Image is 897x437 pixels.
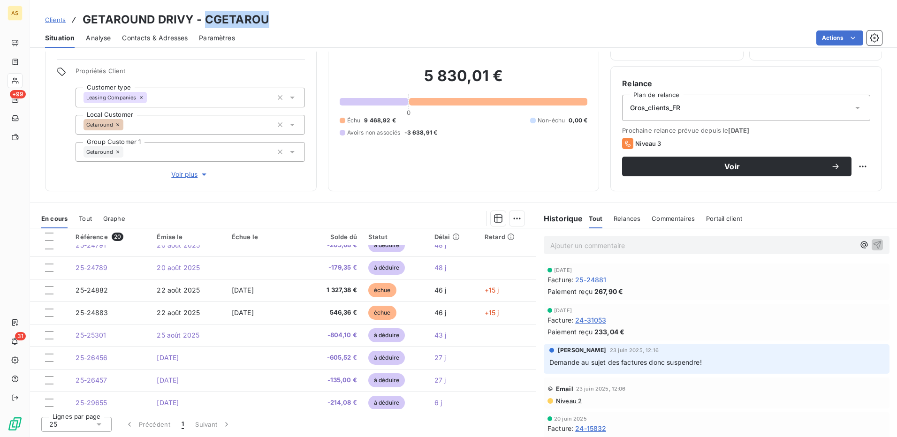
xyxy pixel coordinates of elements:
div: Échue le [232,233,298,241]
span: 20 [112,233,123,241]
span: à déduire [368,261,405,275]
span: à déduire [368,351,405,365]
input: Ajouter une valeur [147,93,154,102]
span: 43 j [434,331,447,339]
span: [PERSON_NAME] [558,346,606,354]
span: Getaround [86,122,113,128]
button: Actions [816,30,863,45]
div: Émise le [157,233,220,241]
span: 22 août 2025 [157,286,200,294]
span: -804,10 € [309,331,357,340]
span: 24-15832 [575,423,606,433]
span: 25-24789 [76,264,107,271]
span: 23 juin 2025, 12:16 [610,347,659,353]
span: -205,68 € [309,241,357,250]
span: 0 [407,109,410,116]
input: Ajouter une valeur [123,121,131,129]
span: Tout [589,215,603,222]
span: Voir [633,163,831,170]
button: Voir [622,157,851,176]
span: à déduire [368,238,405,252]
span: [DATE] [157,399,179,407]
span: Paramètres [199,33,235,43]
span: échue [368,283,396,297]
a: Clients [45,15,66,24]
button: Précédent [119,414,176,434]
span: En cours [41,215,68,222]
span: 25 [49,420,57,429]
span: [DATE] [157,376,179,384]
div: Solde dû [309,233,357,241]
span: Tout [79,215,92,222]
div: Statut [368,233,423,241]
span: Commentaires [652,215,695,222]
span: 1 327,38 € [309,286,357,295]
span: 46 j [434,309,447,316]
span: 233,04 € [594,327,624,337]
span: [DATE] [554,308,572,313]
span: -214,08 € [309,398,357,407]
span: 9 468,92 € [364,116,396,125]
img: Logo LeanPay [8,416,23,431]
span: 46 j [434,286,447,294]
span: -605,52 € [309,353,357,362]
span: 24-31053 [575,315,606,325]
span: Non-échu [538,116,565,125]
span: Gros_clients_FR [630,103,680,113]
button: 1 [176,414,190,434]
span: 267,90 € [594,286,623,296]
input: Ajouter une valeur [123,148,131,156]
span: 25-24881 [575,275,606,285]
span: 25 août 2025 [157,331,199,339]
span: [DATE] [232,286,254,294]
div: Retard [485,233,530,241]
span: 27 j [434,354,446,362]
span: Facture : [547,275,573,285]
span: Avoirs non associés [347,128,401,137]
span: 20 juin 2025 [554,416,587,422]
iframe: Intercom live chat [865,405,888,428]
span: [DATE] [232,309,254,316]
span: 1 [182,420,184,429]
h2: 5 830,01 € [340,67,588,95]
span: +15 j [485,286,499,294]
div: Délai [434,233,473,241]
span: à déduire [368,328,405,342]
span: Demande au sujet des factures donc suspendre! [549,358,702,366]
span: 22 août 2025 [157,309,200,316]
span: -135,00 € [309,376,357,385]
span: -3 638,91 € [404,128,438,137]
span: 25-29655 [76,399,107,407]
span: Email [556,385,573,392]
h6: Relance [622,78,870,89]
span: 546,36 € [309,308,357,317]
span: Situation [45,33,75,43]
span: Propriétés Client [76,67,305,80]
span: Clients [45,16,66,23]
span: 0,00 € [569,116,587,125]
span: Prochaine relance prévue depuis le [622,127,870,134]
h6: Historique [536,213,583,224]
span: Getaround [86,149,113,155]
span: Niveau 3 [635,140,661,147]
span: 20 août 2025 [157,264,200,271]
span: +99 [10,90,26,98]
span: Échu [347,116,361,125]
span: 31 [15,332,26,340]
span: 27 j [434,376,446,384]
span: Leasing Companies [86,95,137,100]
span: Portail client [706,215,742,222]
span: -179,35 € [309,263,357,272]
h3: GETAROUND DRIVY - CGETAROU [83,11,269,28]
span: [DATE] [157,354,179,362]
span: [DATE] [728,127,749,134]
div: Référence [76,233,145,241]
span: Niveau 2 [555,397,582,405]
span: Voir plus [171,170,209,179]
span: 25-26457 [76,376,107,384]
button: Voir plus [76,169,305,180]
span: Relances [614,215,640,222]
span: +15 j [485,309,499,316]
span: 48 j [434,264,447,271]
span: Contacts & Adresses [122,33,188,43]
